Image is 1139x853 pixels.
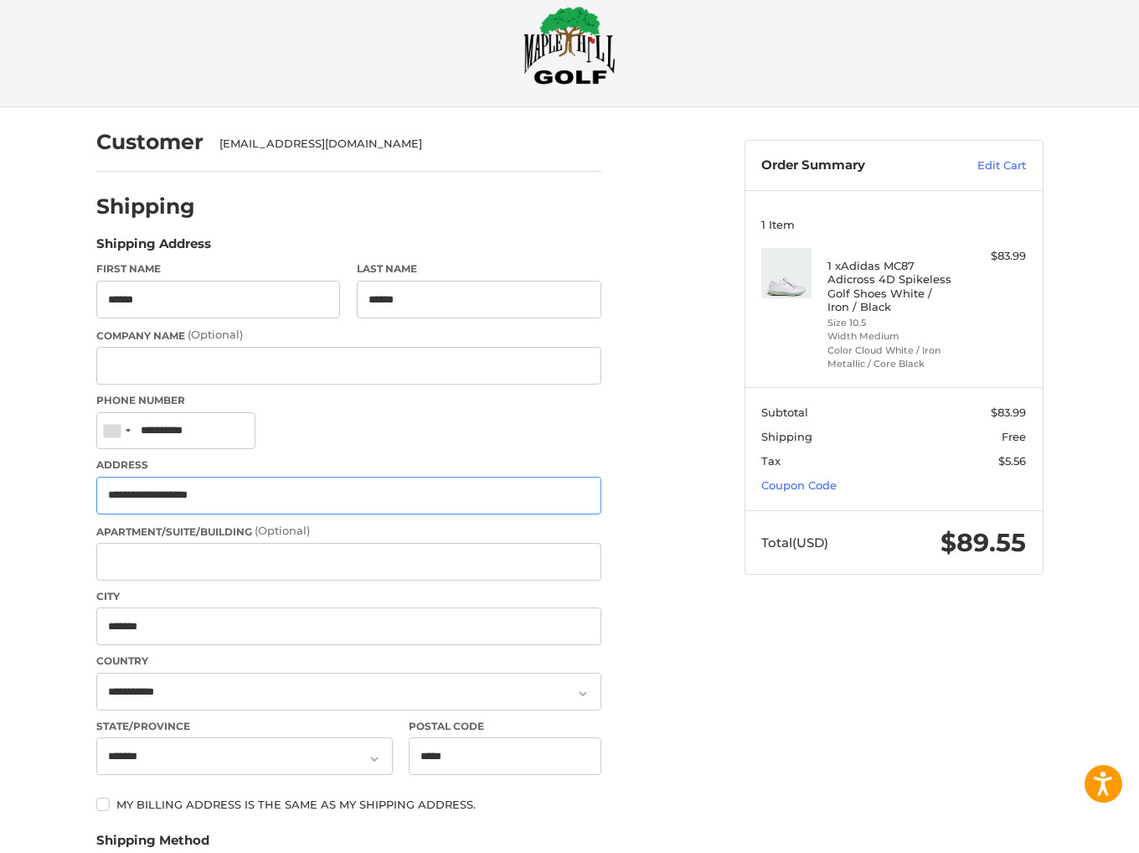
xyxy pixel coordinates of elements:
legend: Shipping Address [96,235,211,261]
small: (Optional) [255,524,310,537]
label: City [96,589,601,604]
span: Subtotal [761,406,808,419]
li: Width Medium [827,329,956,344]
span: $89.55 [941,527,1026,558]
img: Maple Hill Golf [523,6,616,85]
label: Apartment/Suite/Building [96,523,601,540]
div: [EMAIL_ADDRESS][DOMAIN_NAME] [219,136,585,153]
h3: Order Summary [761,158,941,174]
label: Address [96,458,601,473]
div: $83.99 [960,248,1026,265]
a: Edit Cart [941,158,1026,174]
span: Total (USD) [761,535,828,551]
li: Color Cloud White / Iron Metallic / Core Black [827,344,956,371]
label: Country [96,654,601,669]
span: Shipping [761,430,812,443]
label: Company Name [96,327,601,344]
h2: Customer [96,129,204,155]
span: Tax [761,454,781,468]
span: $5.56 [998,454,1026,468]
h2: Shipping [96,194,195,220]
span: $83.99 [991,406,1026,419]
h3: 1 Item [761,218,1026,231]
li: Size 10.5 [827,316,956,330]
small: (Optional) [188,328,243,341]
a: Coupon Code [761,478,837,492]
label: My billing address is the same as my shipping address. [96,798,601,811]
label: Postal Code [409,719,601,734]
label: State/Province [96,719,393,734]
label: First Name [96,261,341,277]
span: Free [1002,430,1026,443]
label: Phone Number [96,393,601,408]
label: Last Name [357,261,601,277]
h4: 1 x Adidas MC87 Adicross 4D Spikeless Golf Shoes White / Iron / Black [827,259,956,313]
